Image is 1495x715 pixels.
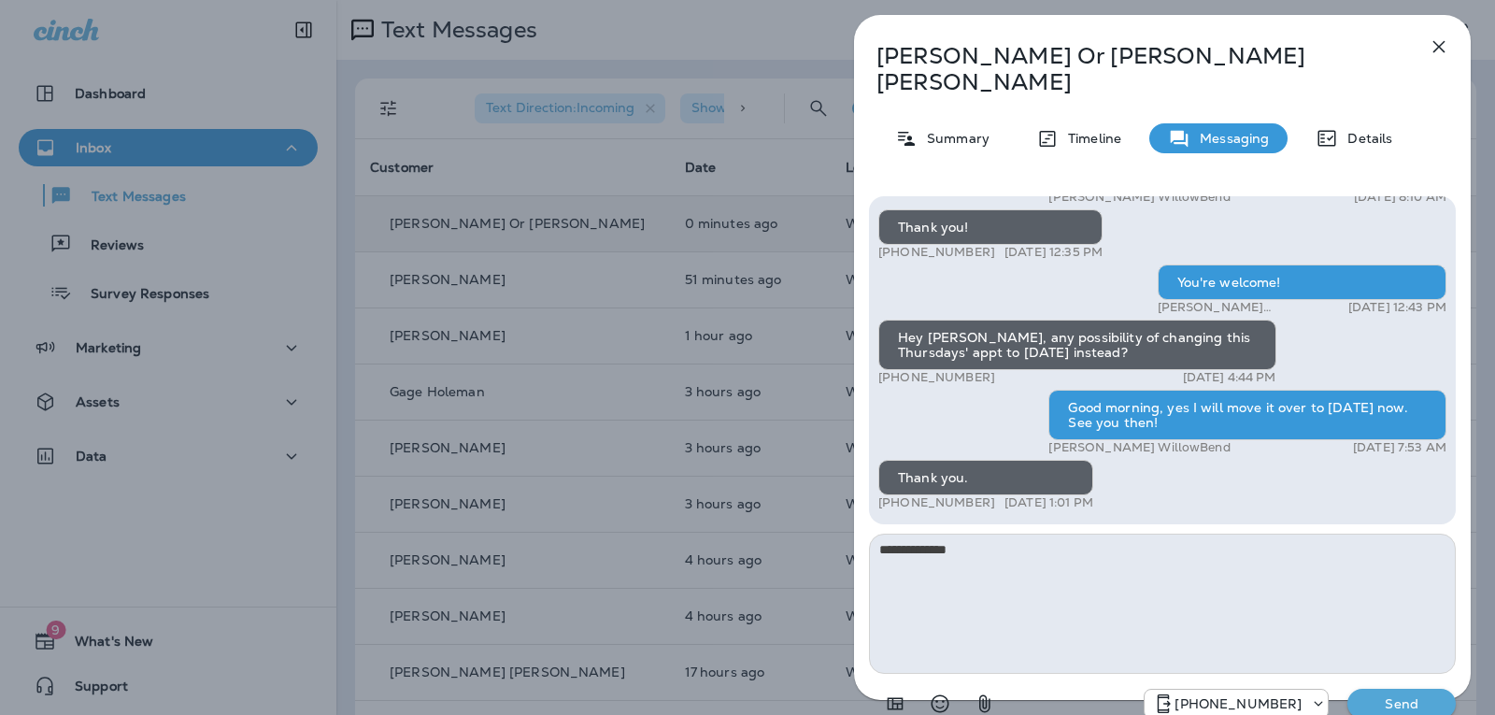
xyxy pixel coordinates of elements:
p: [PHONE_NUMBER] [878,245,995,260]
p: [DATE] 12:35 PM [1004,245,1103,260]
p: Details [1338,131,1392,146]
p: [DATE] 4:44 PM [1183,370,1276,385]
p: [PERSON_NAME] Or [PERSON_NAME] [PERSON_NAME] [876,43,1387,95]
p: [PERSON_NAME] WillowBend [1048,440,1230,455]
p: Messaging [1190,131,1269,146]
p: [PERSON_NAME] WillowBend [1048,190,1230,205]
p: Summary [918,131,990,146]
div: +1 (813) 497-4455 [1145,693,1328,715]
p: [PERSON_NAME] WillowBend [1158,300,1331,315]
p: Timeline [1059,131,1121,146]
p: [PHONE_NUMBER] [1175,696,1302,711]
p: [PHONE_NUMBER] [878,495,995,510]
div: Good morning, yes I will move it over to [DATE] now. See you then! [1048,390,1446,440]
p: [DATE] 8:10 AM [1354,190,1446,205]
div: Hey [PERSON_NAME], any possibility of changing this Thursdays' appt to [DATE] instead? [878,320,1276,370]
div: Thank you. [878,460,1093,495]
div: Thank you! [878,209,1103,245]
p: [DATE] 12:43 PM [1348,300,1446,315]
p: [DATE] 1:01 PM [1004,495,1093,510]
p: Send [1362,695,1441,712]
div: You're welcome! [1158,265,1446,300]
p: [PHONE_NUMBER] [878,370,995,385]
p: [DATE] 7:53 AM [1353,440,1446,455]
